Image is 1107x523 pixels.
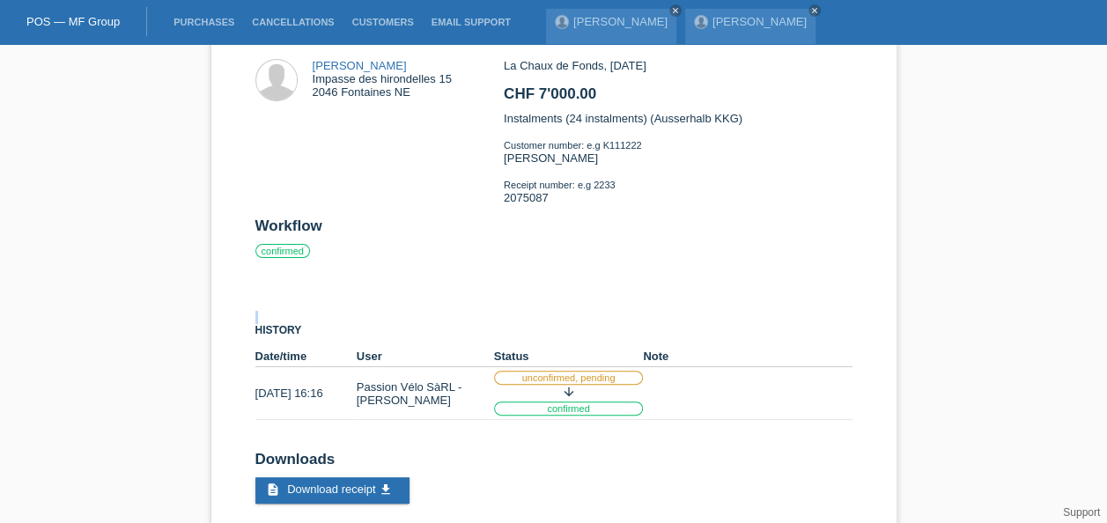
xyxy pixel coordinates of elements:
[313,59,407,72] a: [PERSON_NAME]
[255,324,852,337] h3: History
[504,140,642,151] span: Customer number: e.g K111222
[669,4,682,17] a: close
[379,482,393,497] i: get_app
[573,15,668,28] a: [PERSON_NAME]
[255,217,852,244] h2: Workflow
[266,482,280,497] i: description
[494,401,644,416] label: confirmed
[313,59,452,99] div: Impasse des hirondelles 15 2046 Fontaines NE
[255,346,357,367] th: Date/time
[357,367,494,420] td: Passion Vélo SàRL - [PERSON_NAME]
[165,17,243,27] a: Purchases
[504,180,616,190] span: Receipt number: e.g 2233
[643,346,852,367] th: Note
[494,346,644,367] th: Status
[808,4,821,17] a: close
[255,244,310,258] label: confirmed
[504,85,852,112] h2: CHF 7'000.00
[810,6,819,15] i: close
[255,477,410,504] a: description Download receipt get_app
[423,17,520,27] a: Email Support
[561,385,575,399] i: arrow_downward
[494,371,644,385] label: unconfirmed, pending
[26,15,120,28] a: POS — MF Group
[255,367,357,420] td: [DATE] 16:16
[287,482,375,496] span: Download receipt
[671,6,680,15] i: close
[712,15,807,28] a: [PERSON_NAME]
[357,346,494,367] th: User
[1063,506,1100,519] a: Support
[343,17,423,27] a: Customers
[255,451,852,477] h2: Downloads
[504,59,852,217] div: La Chaux de Fonds, [DATE] Instalments (24 instalments) (Ausserhalb KKG) [PERSON_NAME] 2075087
[243,17,343,27] a: Cancellations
